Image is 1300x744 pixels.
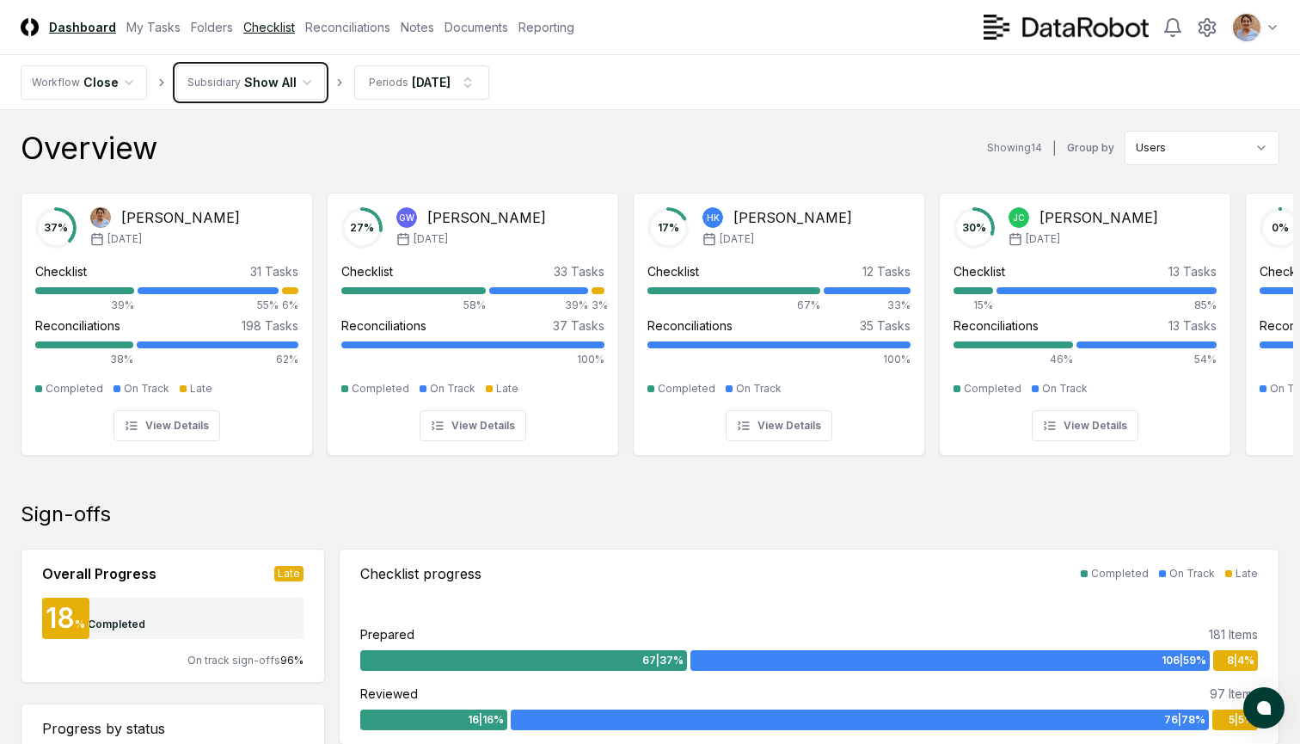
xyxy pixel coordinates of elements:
[360,563,481,584] div: Checklist progress
[720,231,754,247] span: [DATE]
[42,718,304,739] div: Progress by status
[191,18,233,36] a: Folders
[420,410,526,441] button: View Details
[35,352,133,367] div: 38%
[496,381,518,397] div: Late
[49,18,116,36] a: Dashboard
[1227,653,1254,668] span: 8 | 4 %
[360,625,414,643] div: Prepared
[939,179,1231,456] a: 30%JC[PERSON_NAME][DATE]Checklist13 Tasks15%85%Reconciliations13 Tasks46%54%CompletedOn TrackView...
[107,231,142,247] span: [DATE]
[42,605,75,632] div: 18
[341,317,426,335] div: Reconciliations
[42,563,156,584] div: Overall Progress
[1026,231,1060,247] span: [DATE]
[987,140,1042,156] div: Showing 14
[1162,653,1206,668] span: 106 | 59 %
[137,352,298,367] div: 62%
[341,262,393,280] div: Checklist
[996,298,1217,313] div: 85%
[32,75,80,90] div: Workflow
[647,317,733,335] div: Reconciliations
[554,262,604,280] div: 33 Tasks
[1236,566,1258,581] div: Late
[21,179,313,456] a: 37%Dina Abdelmageed[PERSON_NAME][DATE]Checklist31 Tasks39%55%6%Reconciliations198 Tasks38%62%Comp...
[954,352,1073,367] div: 46%
[35,298,134,313] div: 39%
[1229,712,1254,728] span: 5 | 5 %
[46,381,103,397] div: Completed
[733,207,852,228] div: [PERSON_NAME]
[430,381,475,397] div: On Track
[121,207,240,228] div: [PERSON_NAME]
[647,352,911,367] div: 100%
[1168,262,1217,280] div: 13 Tasks
[21,18,39,36] img: Logo
[35,262,87,280] div: Checklist
[1032,410,1138,441] button: View Details
[553,317,604,335] div: 37 Tasks
[736,381,782,397] div: On Track
[369,75,408,90] div: Periods
[1169,566,1215,581] div: On Track
[35,317,120,335] div: Reconciliations
[954,317,1039,335] div: Reconciliations
[90,207,111,228] img: Dina Abdelmageed
[126,18,181,36] a: My Tasks
[427,207,546,228] div: [PERSON_NAME]
[399,212,414,224] span: GW
[414,231,448,247] span: [DATE]
[984,15,1149,40] img: DataRobot logo
[445,18,508,36] a: Documents
[592,298,604,313] div: 3%
[412,73,451,91] div: [DATE]
[113,410,220,441] button: View Details
[1076,352,1217,367] div: 54%
[250,262,298,280] div: 31 Tasks
[360,685,418,703] div: Reviewed
[954,262,1005,280] div: Checklist
[964,381,1021,397] div: Completed
[124,381,169,397] div: On Track
[190,381,212,397] div: Late
[282,298,298,313] div: 6%
[341,352,604,367] div: 100%
[341,298,486,313] div: 58%
[642,653,684,668] span: 67 | 37 %
[707,212,720,224] span: HK
[1013,212,1025,224] span: JC
[862,262,911,280] div: 12 Tasks
[280,654,304,667] span: 96 %
[1243,687,1285,729] button: atlas-launcher
[1209,625,1258,643] div: 181 Items
[352,381,409,397] div: Completed
[305,18,390,36] a: Reconciliations
[21,131,157,165] div: Overview
[242,317,298,335] div: 198 Tasks
[1168,317,1217,335] div: 13 Tasks
[354,65,489,100] button: Periods[DATE]
[21,501,1279,528] div: Sign-offs
[75,617,145,632] div: % Completed
[1067,143,1114,153] label: Group by
[1233,14,1260,41] img: ACg8ocJQMOvmSPd3UL49xc9vpCPVmm11eU3MHvqasztQ5vlRzJrDCoM=s96-c
[860,317,911,335] div: 35 Tasks
[1042,381,1088,397] div: On Track
[187,75,241,90] div: Subsidiary
[1210,685,1258,703] div: 97 Items
[21,65,489,100] nav: breadcrumb
[1052,139,1057,157] div: |
[1039,207,1158,228] div: [PERSON_NAME]
[954,298,993,313] div: 15%
[647,262,699,280] div: Checklist
[1091,566,1149,581] div: Completed
[658,381,715,397] div: Completed
[327,179,619,456] a: 27%GW[PERSON_NAME][DATE]Checklist33 Tasks58%39%3%Reconciliations37 Tasks100%CompletedOn TrackLate...
[647,298,820,313] div: 67%
[1164,712,1205,728] span: 76 | 78 %
[274,566,304,581] div: Late
[187,654,280,667] span: On track sign-offs
[518,18,574,36] a: Reporting
[489,298,587,313] div: 39%
[468,712,504,728] span: 16 | 16 %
